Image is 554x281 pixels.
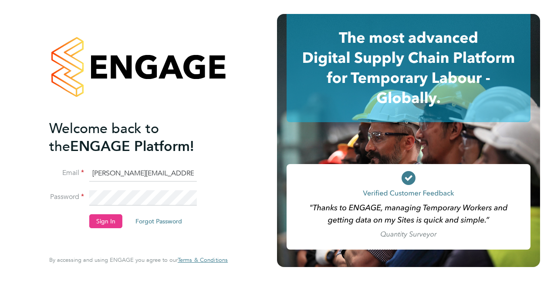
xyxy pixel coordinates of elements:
label: Password [49,192,84,202]
a: Terms & Conditions [178,257,228,264]
span: Welcome back to the [49,120,159,155]
button: Forgot Password [128,214,189,228]
input: Enter your work email... [89,166,197,182]
button: Sign In [89,214,122,228]
label: Email [49,168,84,178]
h2: ENGAGE Platform! [49,120,219,155]
span: By accessing and using ENGAGE you agree to our [49,256,228,264]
